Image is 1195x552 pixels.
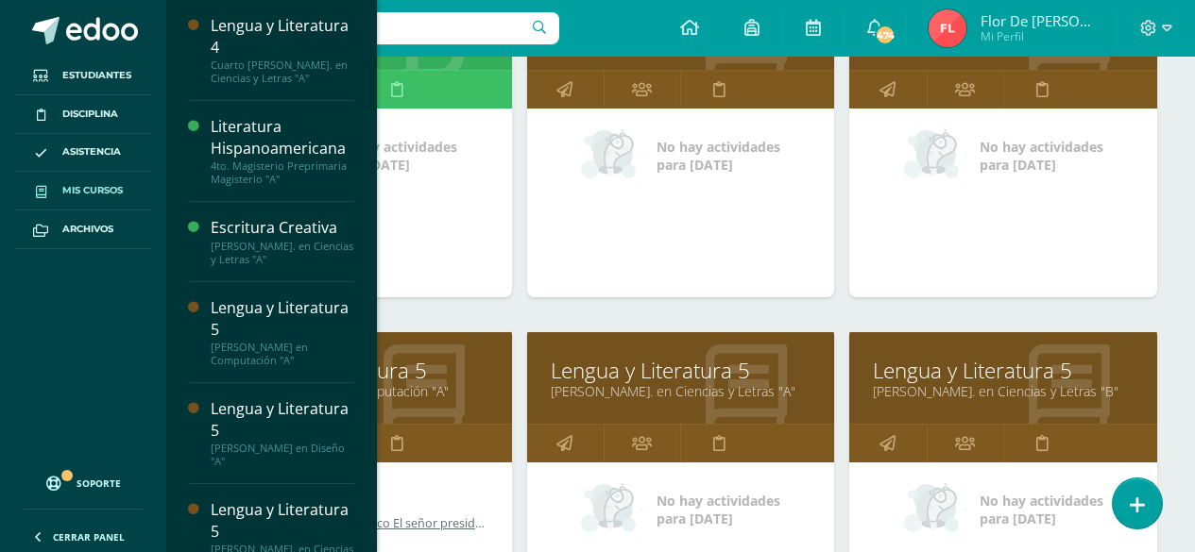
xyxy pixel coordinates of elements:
[211,116,354,159] div: Literatura Hispanoamericana
[211,217,354,265] a: Escritura Creativa[PERSON_NAME]. en Ciencias y Letras "A"
[211,398,354,442] div: Lengua y Literatura 5
[211,297,354,367] a: Lengua y Literatura 5[PERSON_NAME] en Computación "A"
[929,9,966,47] img: 2be2b2475b724b65a096f836eafaa4c0.png
[904,127,966,184] img: no_activities_small.png
[15,57,151,95] a: Estudiantes
[211,398,354,468] a: Lengua y Literatura 5[PERSON_NAME] en Diseño "A"
[15,210,151,249] a: Archivos
[62,107,118,122] span: Disciplina
[873,356,1134,385] a: Lengua y Literatura 5
[211,499,354,543] div: Lengua y Literatura 5
[211,15,354,85] a: Lengua y Literatura 4Cuarto [PERSON_NAME]. en Ciencias y Letras "A"
[211,442,354,468] div: [PERSON_NAME] en Diseño "A"
[333,138,457,174] span: No hay actividades para [DATE]
[15,134,151,173] a: Asistencia
[211,116,354,186] a: Literatura Hispanoamericana4to. Magisterio Preprimaria Magisterio "A"
[981,11,1094,30] span: Flor de [PERSON_NAME]
[211,217,354,239] div: Escritura Creativa
[581,481,643,538] img: no_activities_small.png
[875,25,896,45] span: 474
[211,59,354,85] div: Cuarto [PERSON_NAME]. en Ciencias y Letras "A"
[15,172,151,210] a: Mis cursos
[980,492,1103,527] span: No hay actividades para [DATE]
[551,356,811,385] a: Lengua y Literatura 5
[62,68,131,83] span: Estudiantes
[23,458,144,504] a: Soporte
[211,15,354,59] div: Lengua y Literatura 4
[551,382,811,400] a: [PERSON_NAME]. en Ciencias y Letras "A"
[904,481,966,538] img: no_activities_small.png
[980,138,1103,174] span: No hay actividades para [DATE]
[53,530,125,544] span: Cerrar panel
[211,159,354,186] div: 4to. Magisterio Preprimaria Magisterio "A"
[211,341,354,367] div: [PERSON_NAME] en Computación "A"
[62,183,123,198] span: Mis cursos
[62,144,121,159] span: Asistencia
[211,240,354,266] div: [PERSON_NAME]. en Ciencias y Letras "A"
[77,477,121,490] span: Soporte
[657,138,780,174] span: No hay actividades para [DATE]
[211,297,354,341] div: Lengua y Literatura 5
[15,95,151,134] a: Disciplina
[581,127,643,184] img: no_activities_small.png
[657,492,780,527] span: No hay actividades para [DATE]
[62,222,113,237] span: Archivos
[873,382,1134,400] a: [PERSON_NAME]. en Ciencias y Letras "B"
[981,28,1094,44] span: Mi Perfil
